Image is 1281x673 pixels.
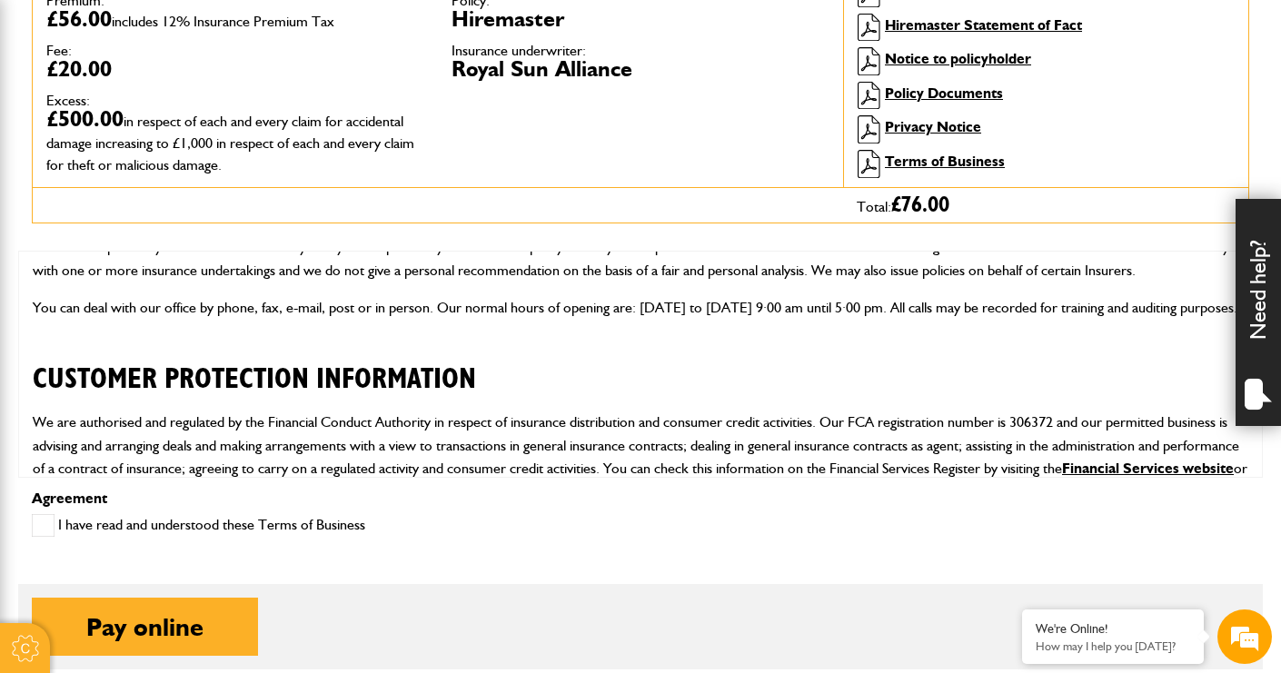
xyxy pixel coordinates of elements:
dd: Royal Sun Alliance [452,58,829,80]
a: Hiremaster Statement of Fact [885,16,1082,34]
dd: Hiremaster [452,8,829,30]
label: I have read and understood these Terms of Business [32,514,365,537]
dt: Insurance underwriter: [452,44,829,58]
dt: Fee: [46,44,424,58]
p: Agreement [32,491,1249,506]
dd: £56.00 [46,8,424,30]
button: Pay online [32,598,258,656]
dd: £500.00 [46,108,424,173]
span: £ [891,194,949,216]
a: Financial Services website [1062,460,1234,477]
a: Notice to policyholder [885,50,1031,67]
h2: CUSTOMER PROTECTION INFORMATION [33,334,1248,396]
p: How may I help you today? [1036,639,1190,653]
div: Total: [843,188,1248,223]
div: We're Online! [1036,621,1190,637]
span: 76.00 [901,194,949,216]
div: Need help? [1236,199,1281,426]
a: Policy Documents [885,84,1003,102]
p: We are authorised and regulated by the Financial Conduct Authority in respect of insurance distri... [33,411,1248,503]
span: in respect of each and every claim for accidental damage increasing to £1,000 in respect of each ... [46,113,414,173]
span: includes 12% Insurance Premium Tax [112,13,334,30]
dt: Excess: [46,94,424,108]
dd: £20.00 [46,58,424,80]
a: Privacy Notice [885,118,981,135]
a: Terms of Business [885,153,1005,170]
p: You can deal with our office by phone, fax, e-mail, post or in person. Our normal hours of openin... [33,296,1248,320]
